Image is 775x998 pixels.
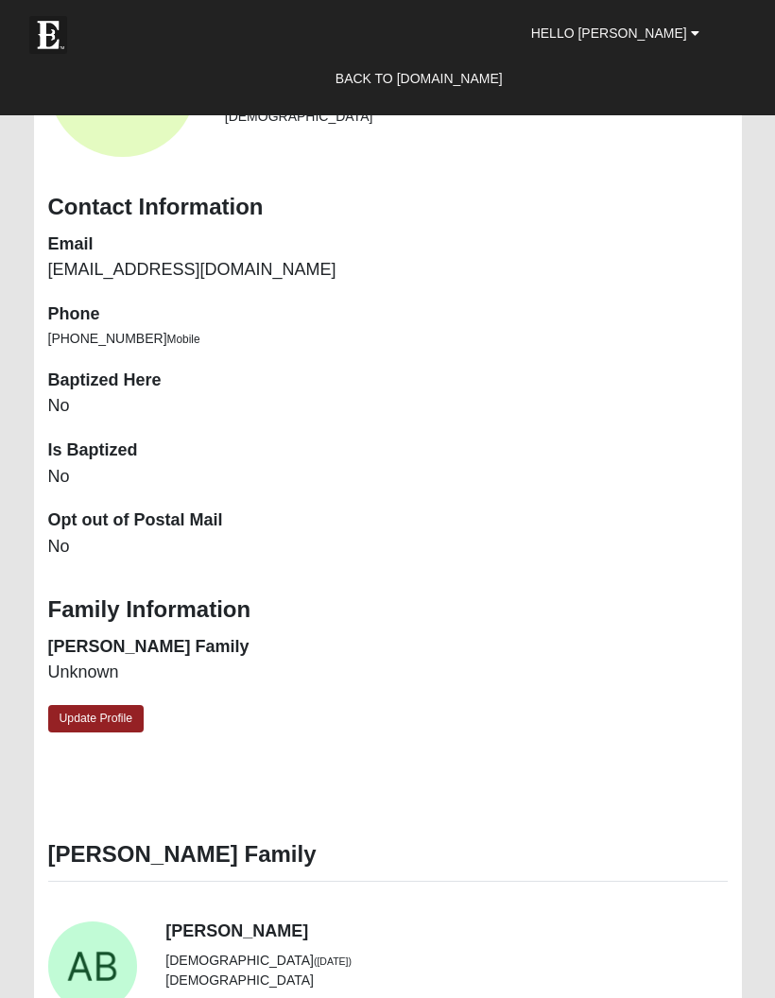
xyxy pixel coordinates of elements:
[48,465,728,490] dd: No
[48,508,728,533] dt: Opt out of Postal Mail
[48,841,728,869] h3: [PERSON_NAME] Family
[517,9,714,57] a: Hello [PERSON_NAME]
[225,107,728,127] li: [DEMOGRAPHIC_DATA]
[48,596,728,624] h3: Family Information
[48,329,374,349] li: [PHONE_NUMBER]
[48,635,728,660] dt: [PERSON_NAME] Family
[531,26,687,41] span: Hello [PERSON_NAME]
[165,971,727,990] li: [DEMOGRAPHIC_DATA]
[48,535,728,559] dd: No
[48,439,728,463] dt: Is Baptized
[321,55,517,102] a: Back to [DOMAIN_NAME]
[167,333,200,346] span: Mobile
[48,194,728,221] h3: Contact Information
[48,197,728,257] dt: Email
[48,302,374,327] dt: Phone
[314,955,352,967] small: ([DATE])
[48,705,145,732] a: Update Profile
[48,394,728,419] dd: No
[29,16,67,54] img: Eleven22 logo
[48,369,728,393] dt: Baptized Here
[48,258,728,283] dd: [EMAIL_ADDRESS][DOMAIN_NAME]
[165,921,727,971] li: [DEMOGRAPHIC_DATA]
[48,661,728,685] dd: Unknown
